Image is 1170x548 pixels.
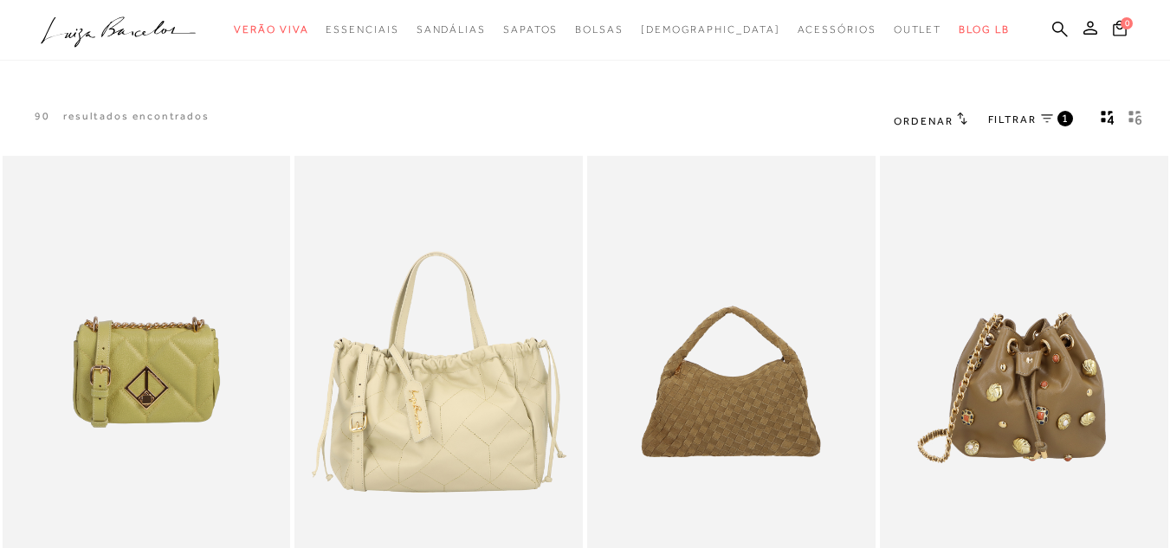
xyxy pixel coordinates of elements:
[234,14,308,46] a: categoryNavScreenReaderText
[959,23,1009,35] span: BLOG LB
[798,23,876,35] span: Acessórios
[1096,109,1120,132] button: Mostrar 4 produtos por linha
[326,14,398,46] a: categoryNavScreenReaderText
[503,23,558,35] span: Sapatos
[988,113,1037,127] span: FILTRAR
[894,115,953,127] span: Ordenar
[959,14,1009,46] a: BLOG LB
[417,14,486,46] a: categoryNavScreenReaderText
[1123,109,1147,132] button: gridText6Desc
[234,23,308,35] span: Verão Viva
[575,23,624,35] span: Bolsas
[1062,111,1070,126] span: 1
[35,109,50,124] p: 90
[503,14,558,46] a: categoryNavScreenReaderText
[1108,19,1132,42] button: 0
[798,14,876,46] a: categoryNavScreenReaderText
[575,14,624,46] a: categoryNavScreenReaderText
[417,23,486,35] span: Sandálias
[641,23,780,35] span: [DEMOGRAPHIC_DATA]
[63,109,210,124] p: resultados encontrados
[894,14,942,46] a: categoryNavScreenReaderText
[894,23,942,35] span: Outlet
[326,23,398,35] span: Essenciais
[641,14,780,46] a: noSubCategoriesText
[1121,17,1133,29] span: 0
